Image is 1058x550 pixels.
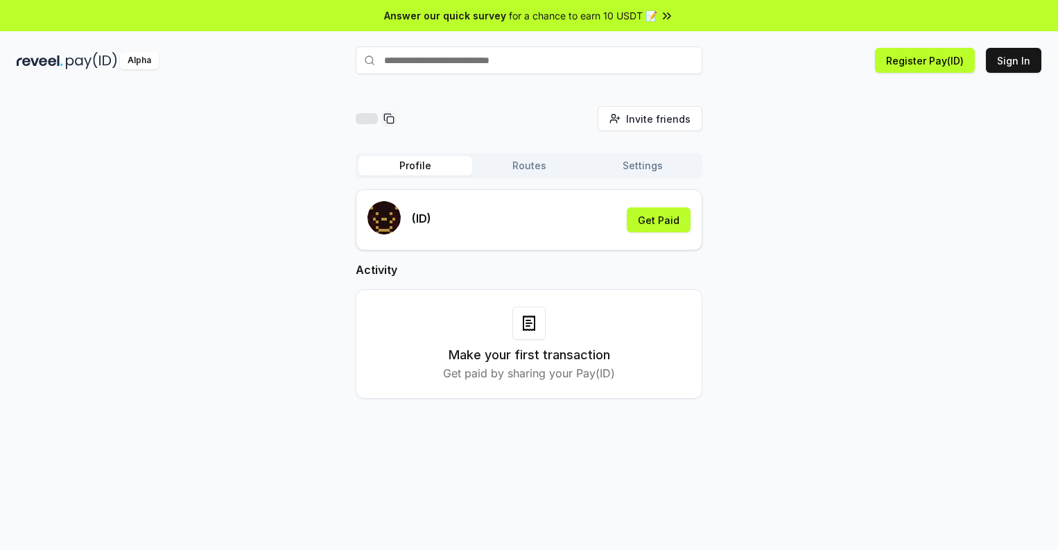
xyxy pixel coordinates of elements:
[986,48,1041,73] button: Sign In
[358,156,472,175] button: Profile
[443,365,615,381] p: Get paid by sharing your Pay(ID)
[586,156,700,175] button: Settings
[626,112,691,126] span: Invite friends
[875,48,975,73] button: Register Pay(ID)
[120,52,159,69] div: Alpha
[412,210,431,227] p: (ID)
[472,156,586,175] button: Routes
[449,345,610,365] h3: Make your first transaction
[66,52,117,69] img: pay_id
[17,52,63,69] img: reveel_dark
[509,8,657,23] span: for a chance to earn 10 USDT 📝
[356,261,702,278] h2: Activity
[384,8,506,23] span: Answer our quick survey
[627,207,691,232] button: Get Paid
[598,106,702,131] button: Invite friends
